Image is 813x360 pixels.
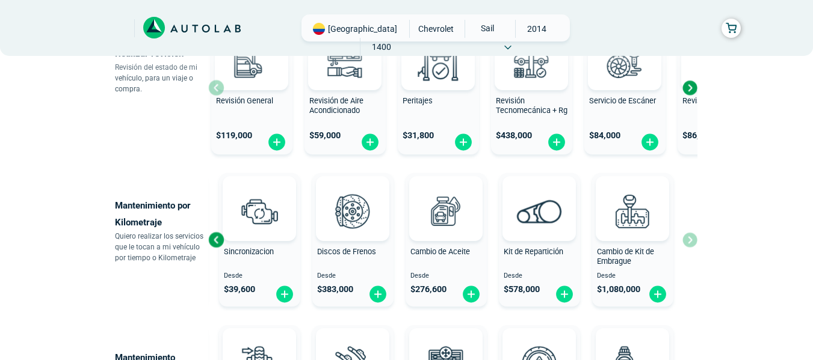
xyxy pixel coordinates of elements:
[317,272,389,280] span: Desde
[224,284,255,294] span: $ 39,600
[465,20,508,37] span: SAIL
[597,284,640,294] span: $ 1,080,000
[516,20,558,38] span: 2014
[496,130,532,141] span: $ 438,000
[267,133,286,151] img: fi_plus-circle2.svg
[598,34,651,87] img: escaner-v3.svg
[691,34,744,87] img: cambio_bateria-v3.svg
[462,285,481,304] img: fi_plus-circle2.svg
[597,247,654,266] span: Cambio de Kit de Embrague
[491,21,572,154] button: Revisión Tecnomecánica + Rg $438,000
[555,285,574,304] img: fi_plus-circle2.svg
[225,34,278,87] img: revision_general-v3.svg
[606,185,659,237] img: kit_de_embrague-v3.svg
[207,231,225,249] div: Previous slide
[406,173,487,307] button: Cambio de Aceite Desde $276,600
[309,96,363,115] span: Revisión de Aire Acondicionado
[216,130,252,141] span: $ 119,000
[419,185,472,237] img: cambio_de_aceite-v3.svg
[454,133,473,151] img: fi_plus-circle2.svg
[614,178,651,215] img: AD0BCuuxAAAAAElFTkSuQmCC
[360,133,380,151] img: fi_plus-circle2.svg
[504,272,575,280] span: Desde
[211,21,292,154] button: Revisión General $119,000
[682,130,714,141] span: $ 86,900
[313,23,325,35] img: Flag of COLOMBIA
[504,284,540,294] span: $ 578,000
[115,231,208,263] p: Quiero realizar los servicios que le tocan a mi vehículo por tiempo o Kilometraje
[504,247,563,256] span: Kit de Repartición
[505,34,558,87] img: revision_tecno_mecanica-v3.svg
[115,62,208,94] p: Revisión del estado de mi vehículo, para un viaje o compra.
[592,173,673,307] button: Cambio de Kit de Embrague Desde $1,080,000
[360,38,403,56] span: 1400
[328,23,397,35] span: [GEOGRAPHIC_DATA]
[597,272,669,280] span: Desde
[398,21,479,154] button: Peritajes $31,800
[309,130,341,141] span: $ 59,000
[640,133,660,151] img: fi_plus-circle2.svg
[317,247,376,256] span: Discos de Frenos
[216,96,273,105] span: Revisión General
[412,34,465,87] img: peritaje-v3.svg
[648,285,667,304] img: fi_plus-circle2.svg
[219,173,300,307] button: Sincronizacion Desde $39,600
[224,247,274,256] span: Sincronizacion
[517,200,562,223] img: correa_de_reparticion-v3.svg
[584,21,666,154] button: Servicio de Escáner $84,000
[496,96,567,115] span: Revisión Tecnomecánica + Rg
[415,20,457,38] span: CHEVROLET
[589,130,620,141] span: $ 84,000
[241,178,277,215] img: AD0BCuuxAAAAAElFTkSuQmCC
[233,185,286,237] img: sincronizacion-v3.svg
[681,79,699,97] div: Next slide
[410,284,447,294] span: $ 276,600
[304,21,386,154] button: Revisión de Aire Acondicionado $59,000
[317,284,353,294] span: $ 383,000
[403,130,434,141] span: $ 31,800
[275,285,294,304] img: fi_plus-circle2.svg
[678,21,759,154] button: Revisión de Batería $86,900
[499,173,580,307] button: Kit de Repartición Desde $578,000
[403,96,433,105] span: Peritajes
[410,247,470,256] span: Cambio de Aceite
[326,185,379,237] img: frenos2-v3.svg
[547,133,566,151] img: fi_plus-circle2.svg
[589,96,656,105] span: Servicio de Escáner
[312,173,394,307] button: Discos de Frenos Desde $383,000
[521,178,557,215] img: AD0BCuuxAAAAAElFTkSuQmCC
[224,272,295,280] span: Desde
[335,178,371,215] img: AD0BCuuxAAAAAElFTkSuQmCC
[115,197,208,231] p: Mantenimiento por Kilometraje
[368,285,388,304] img: fi_plus-circle2.svg
[318,34,371,87] img: aire_acondicionado-v3.svg
[410,272,482,280] span: Desde
[682,96,747,105] span: Revisión de Batería
[428,178,464,215] img: AD0BCuuxAAAAAElFTkSuQmCC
